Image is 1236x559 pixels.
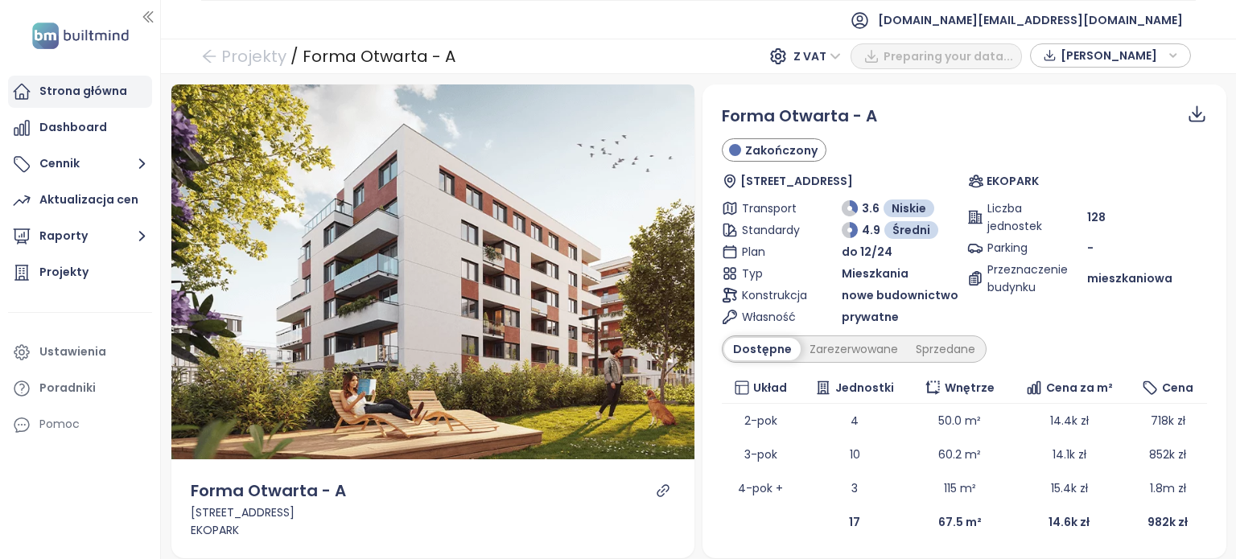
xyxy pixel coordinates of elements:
div: Pomoc [8,409,152,441]
span: Cena za m² [1046,379,1113,397]
div: Dashboard [39,117,107,138]
span: 852k zł [1149,446,1186,462]
span: Plan [742,243,801,261]
span: Wnętrze [945,379,995,397]
span: Transport [742,199,801,217]
td: 2-pok [722,404,800,438]
div: Zarezerwowane [801,338,907,360]
b: 14.6k zł [1049,514,1090,530]
span: Forma Otwarta - A [722,105,877,127]
div: EKOPARK [191,521,676,539]
span: Liczba jednostek [987,199,1047,235]
td: 50.0 m² [910,404,1010,438]
b: 17 [849,514,860,530]
a: Dashboard [8,112,152,144]
span: 128 [1087,208,1106,226]
div: / [290,42,299,71]
span: [STREET_ADDRESS] [740,172,853,190]
span: 3.6 [862,199,880,217]
button: Cennik [8,148,152,180]
span: Własność [742,308,801,326]
a: Projekty [8,257,152,289]
span: [PERSON_NAME] [1061,43,1164,68]
span: Parking [987,239,1047,257]
td: 10 [800,438,910,471]
div: Aktualizacja cen [39,190,138,210]
a: Strona główna [8,76,152,108]
div: Pomoc [39,414,80,434]
td: 4 [800,404,910,438]
span: Przeznaczenie budynku [987,261,1047,296]
span: 15.4k zł [1051,480,1088,496]
span: arrow-left [201,48,217,64]
span: 1.8m zł [1150,480,1186,496]
span: 718k zł [1151,413,1185,429]
div: Dostępne [724,338,801,360]
span: Z VAT [793,44,841,68]
div: button [1039,43,1182,68]
span: Cena [1162,379,1193,397]
td: 4-pok + [722,471,800,505]
span: - [1087,240,1094,256]
span: [DOMAIN_NAME][EMAIL_ADDRESS][DOMAIN_NAME] [878,1,1183,39]
td: 115 m² [910,471,1010,505]
span: prywatne [842,308,899,326]
span: Średni [892,221,930,239]
div: Forma Otwarta - A [191,479,346,504]
a: Ustawienia [8,336,152,368]
span: Standardy [742,221,801,239]
span: Preparing your data... [884,47,1013,65]
td: 3 [800,471,910,505]
div: [STREET_ADDRESS] [191,504,676,521]
span: Typ [742,265,801,282]
td: 60.2 m² [910,438,1010,471]
button: Raporty [8,220,152,253]
td: 3-pok [722,438,800,471]
b: 67.5 m² [938,514,982,530]
span: Niskie [892,199,926,217]
div: Forma Otwarta - A [303,42,455,71]
div: Ustawienia [39,342,106,362]
a: link [656,483,670,498]
span: Konstrukcja [742,286,801,304]
span: Jednostki [835,379,894,397]
a: Poradniki [8,372,152,405]
a: arrow-left Projekty [201,42,286,71]
span: Mieszkania [842,265,908,282]
button: Preparing your data... [851,43,1022,69]
div: Poradniki [39,378,96,398]
img: logo [27,19,134,52]
div: Sprzedane [907,338,984,360]
span: Układ [753,379,787,397]
div: Projekty [39,262,89,282]
a: Aktualizacja cen [8,184,152,216]
span: nowe budownictwo [842,286,958,304]
span: 14.4k zł [1050,413,1089,429]
span: mieszkaniowa [1087,269,1172,287]
span: EKOPARK [987,172,1039,190]
span: 4.9 [862,221,880,239]
span: do 12/24 [842,243,892,261]
span: 14.1k zł [1053,446,1086,462]
div: Strona główna [39,81,127,101]
span: Zakończony [745,142,818,159]
b: 982k zł [1147,514,1188,530]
